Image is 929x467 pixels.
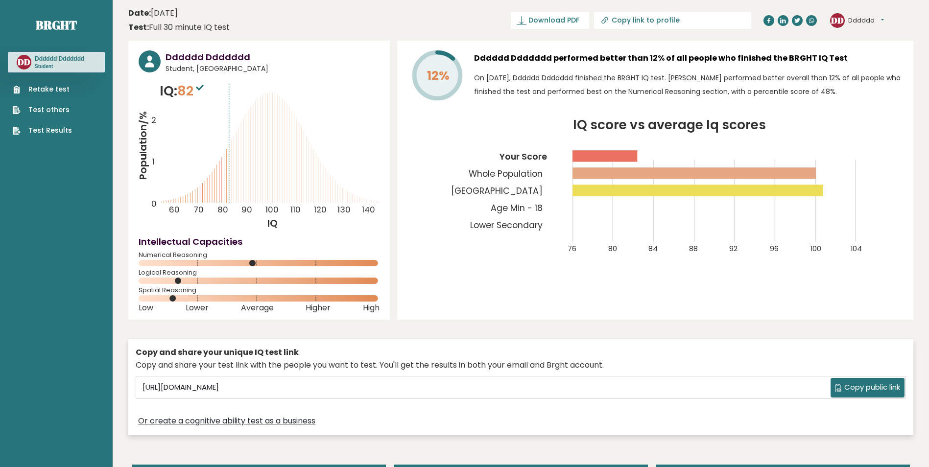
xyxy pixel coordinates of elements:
tspan: 140 [362,204,376,216]
span: Numerical Reasoning [139,253,380,257]
p: IQ: [160,81,206,101]
b: Date: [128,7,151,19]
h4: Intellectual Capacities [139,235,380,248]
span: Student, [GEOGRAPHIC_DATA] [166,64,380,74]
span: Logical Reasoning [139,271,380,275]
a: Retake test [13,84,72,94]
span: Average [241,306,274,310]
tspan: 88 [690,244,698,254]
tspan: 100 [265,204,279,216]
tspan: 76 [568,244,577,254]
text: DD [831,14,844,25]
tspan: 90 [241,204,252,216]
h3: Dddddd Ddddddd [166,50,380,64]
a: Or create a cognitive ability test as a business [138,415,315,427]
span: Lower [186,306,209,310]
span: Low [139,306,153,310]
span: 82 [177,82,206,100]
button: Dddddd [848,16,884,25]
tspan: 80 [608,244,617,254]
text: DD [18,56,30,68]
span: Higher [306,306,331,310]
div: Copy and share your test link with the people you want to test. You'll get the results in both yo... [136,359,906,371]
span: Download PDF [528,15,579,25]
h3: Dddddd Ddddddd performed better than 12% of all people who finished the BRGHT IQ Test [474,50,903,66]
tspan: IQ [267,216,278,230]
tspan: Age Min - 18 [491,202,543,214]
p: On [DATE], Dddddd Ddddddd finished the BRGHT IQ test. [PERSON_NAME] performed better overall than... [474,71,903,98]
tspan: 12% [427,67,450,84]
tspan: 80 [217,204,228,216]
tspan: [GEOGRAPHIC_DATA] [451,185,543,197]
tspan: Your Score [499,151,547,163]
tspan: Lower Secondary [470,219,543,231]
tspan: Population/% [136,112,150,180]
tspan: 1 [152,156,155,167]
tspan: 110 [291,204,301,216]
tspan: Whole Population [469,168,543,180]
tspan: IQ score vs average Iq scores [573,116,766,134]
span: Spatial Reasoning [139,288,380,292]
tspan: 104 [852,244,863,254]
a: Download PDF [511,12,589,29]
b: Test: [128,22,149,33]
tspan: 60 [169,204,180,216]
tspan: 130 [338,204,351,216]
a: Test others [13,105,72,115]
div: Copy and share your unique IQ test link [136,347,906,358]
tspan: 0 [151,198,157,210]
tspan: 100 [811,244,822,254]
tspan: 84 [649,244,658,254]
tspan: 70 [193,204,204,216]
button: Copy public link [831,378,905,397]
span: Copy public link [844,382,900,393]
p: Student [35,63,84,70]
span: High [363,306,380,310]
div: Full 30 minute IQ test [128,22,230,33]
tspan: 96 [770,244,779,254]
tspan: 92 [730,244,738,254]
time: [DATE] [128,7,178,19]
a: Test Results [13,125,72,136]
a: Brght [36,17,77,33]
h3: Dddddd Ddddddd [35,55,84,63]
tspan: 2 [151,114,156,126]
tspan: 120 [314,204,327,216]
